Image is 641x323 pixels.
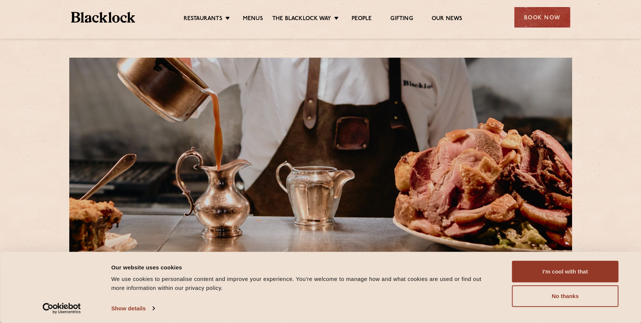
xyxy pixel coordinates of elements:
[184,15,222,23] a: Restaurants
[432,15,463,23] a: Our News
[29,303,94,314] a: Usercentrics Cookiebot - opens in a new window
[111,263,495,272] div: Our website uses cookies
[390,15,413,23] a: Gifting
[111,275,495,292] div: We use cookies to personalise content and improve your experience. You're welcome to manage how a...
[352,15,372,23] a: People
[111,303,155,314] a: Show details
[512,285,619,307] button: No thanks
[512,261,619,282] button: I'm cool with that
[71,12,136,23] img: BL_Textured_Logo-footer-cropped.svg
[243,15,263,23] a: Menus
[514,7,570,28] div: Book Now
[272,15,331,23] a: The Blacklock Way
